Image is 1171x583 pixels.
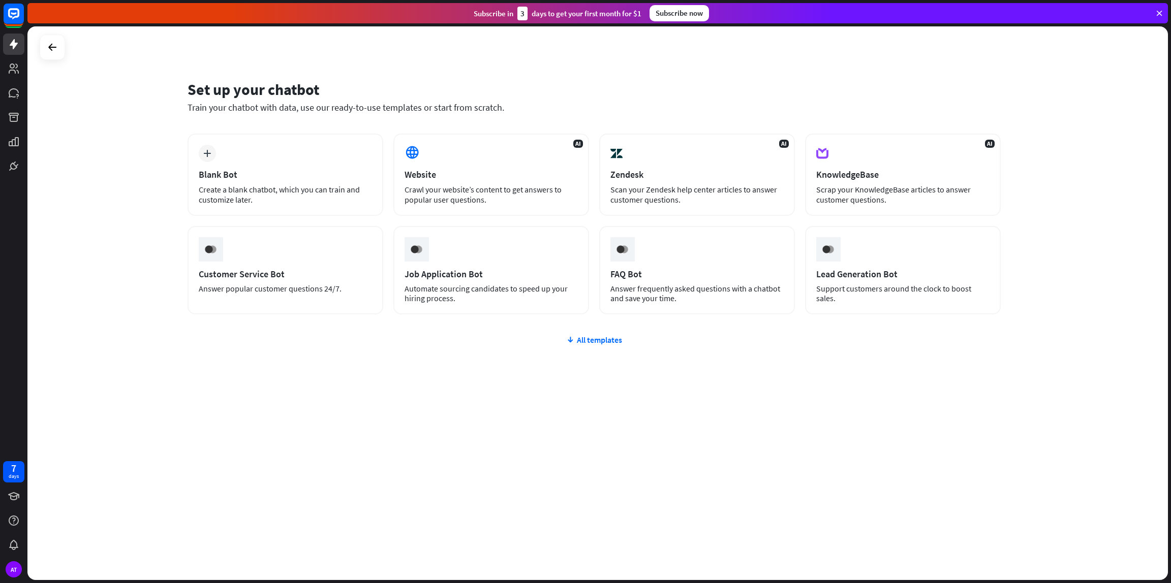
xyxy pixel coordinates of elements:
[474,7,641,20] div: Subscribe in days to get your first month for $1
[11,464,16,473] div: 7
[517,7,528,20] div: 3
[972,220,1171,583] iframe: LiveChat chat widget
[3,461,24,482] a: 7 days
[6,561,22,577] div: AT
[650,5,709,21] div: Subscribe now
[9,473,19,480] div: days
